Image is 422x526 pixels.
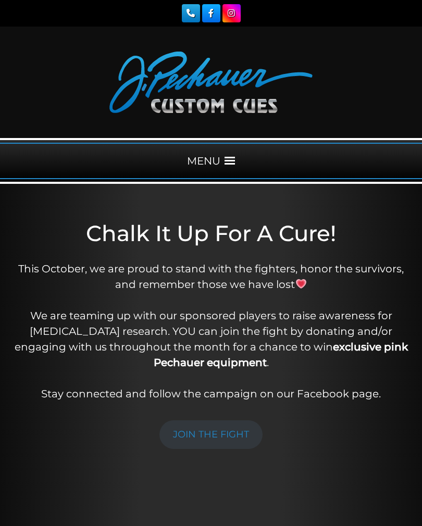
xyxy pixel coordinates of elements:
[10,220,412,246] h1: Chalk It Up For A Cure!
[154,341,408,369] strong: exclusive pink Pechauer equipment
[10,261,412,402] p: This October, we are proud to stand with the fighters, honor the survivors, and remember those we...
[109,52,313,113] img: Pechauer Custom Cues
[159,420,263,449] a: JOIN THE FIGHT
[296,279,306,289] img: 💗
